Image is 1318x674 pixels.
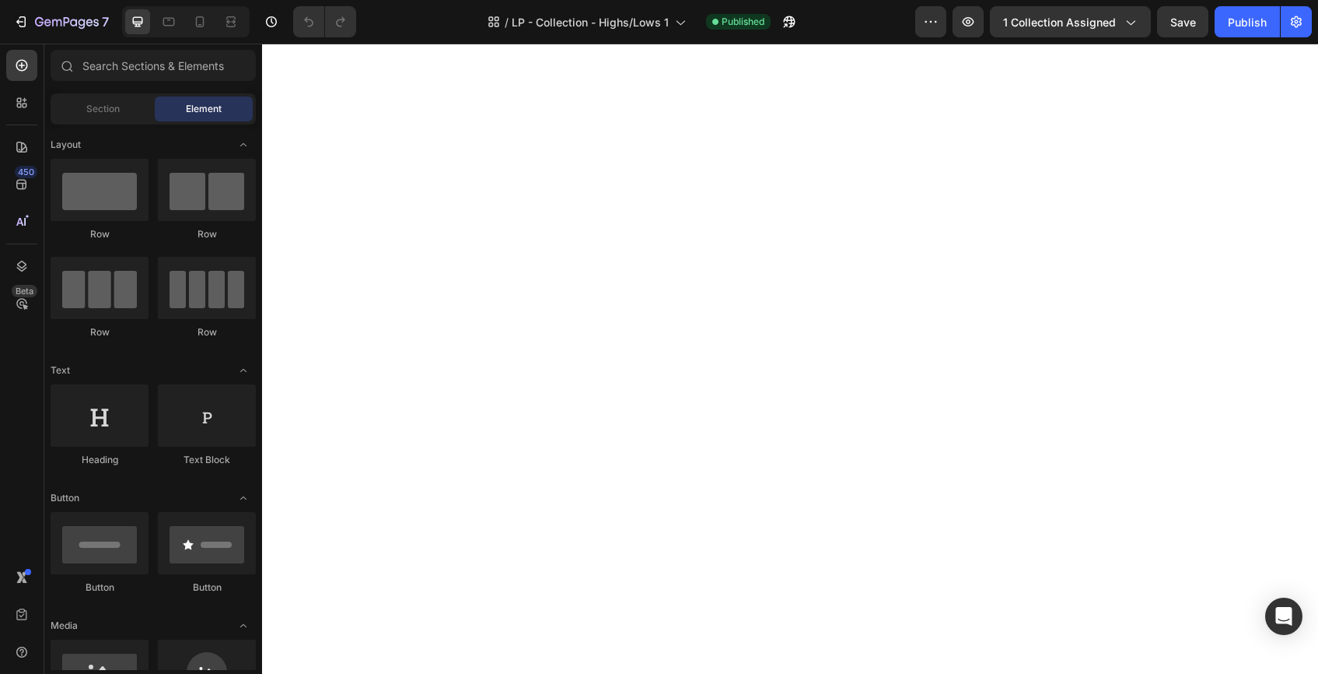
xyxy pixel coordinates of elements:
[722,15,764,29] span: Published
[51,491,79,505] span: Button
[158,581,256,595] div: Button
[186,102,222,116] span: Element
[1170,16,1196,29] span: Save
[51,363,70,377] span: Text
[51,453,149,467] div: Heading
[231,358,256,383] span: Toggle open
[102,12,109,31] p: 7
[512,14,669,30] span: LP - Collection - Highs/Lows 1
[51,619,78,633] span: Media
[505,14,509,30] span: /
[231,132,256,157] span: Toggle open
[1215,6,1280,37] button: Publish
[231,486,256,511] span: Toggle open
[86,102,120,116] span: Section
[158,227,256,241] div: Row
[293,6,356,37] div: Undo/Redo
[1228,14,1267,30] div: Publish
[158,453,256,467] div: Text Block
[1157,6,1208,37] button: Save
[158,325,256,339] div: Row
[6,6,116,37] button: 7
[51,50,256,81] input: Search Sections & Elements
[262,44,1318,674] iframe: Design area
[51,581,149,595] div: Button
[990,6,1151,37] button: 1 collection assigned
[1265,598,1302,635] div: Open Intercom Messenger
[51,227,149,241] div: Row
[231,613,256,638] span: Toggle open
[1003,14,1116,30] span: 1 collection assigned
[51,325,149,339] div: Row
[51,138,81,152] span: Layout
[12,285,37,297] div: Beta
[15,166,37,178] div: 450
